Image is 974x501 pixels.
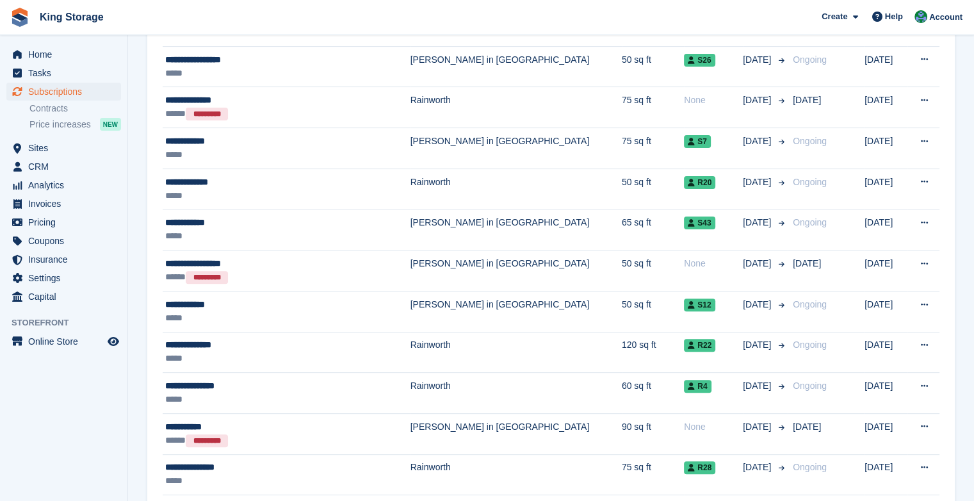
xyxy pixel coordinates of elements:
[10,8,29,27] img: stora-icon-8386f47178a22dfd0bd8f6a31ec36ba5ce8667c1dd55bd0f319d3a0aa187defe.svg
[743,176,774,189] span: [DATE]
[864,87,907,128] td: [DATE]
[864,168,907,209] td: [DATE]
[622,46,684,87] td: 50 sq ft
[410,209,622,250] td: [PERSON_NAME] in [GEOGRAPHIC_DATA]
[743,53,774,67] span: [DATE]
[410,128,622,169] td: [PERSON_NAME] in [GEOGRAPHIC_DATA]
[12,316,127,329] span: Storefront
[929,11,962,24] span: Account
[793,217,827,227] span: Ongoing
[743,420,774,434] span: [DATE]
[622,87,684,128] td: 75 sq ft
[410,46,622,87] td: [PERSON_NAME] in [GEOGRAPHIC_DATA]
[793,258,821,268] span: [DATE]
[622,128,684,169] td: 75 sq ft
[793,462,827,472] span: Ongoing
[793,340,827,350] span: Ongoing
[28,176,105,194] span: Analytics
[410,332,622,373] td: Rainworth
[6,176,121,194] a: menu
[793,54,827,65] span: Ongoing
[622,413,684,454] td: 90 sq ft
[622,373,684,414] td: 60 sq ft
[793,422,821,432] span: [DATE]
[28,232,105,250] span: Coupons
[29,103,121,115] a: Contracts
[6,250,121,268] a: menu
[410,291,622,332] td: [PERSON_NAME] in [GEOGRAPHIC_DATA]
[793,299,827,309] span: Ongoing
[622,209,684,250] td: 65 sq ft
[864,46,907,87] td: [DATE]
[410,168,622,209] td: Rainworth
[28,45,105,63] span: Home
[100,118,121,131] div: NEW
[410,413,622,454] td: [PERSON_NAME] in [GEOGRAPHIC_DATA]
[743,338,774,352] span: [DATE]
[28,333,105,350] span: Online Store
[684,54,715,67] span: S26
[6,139,121,157] a: menu
[29,117,121,131] a: Price increases NEW
[410,373,622,414] td: Rainworth
[29,119,91,131] span: Price increases
[6,288,121,306] a: menu
[28,83,105,101] span: Subscriptions
[622,291,684,332] td: 50 sq ft
[743,461,774,474] span: [DATE]
[6,232,121,250] a: menu
[684,94,743,107] div: None
[6,64,121,82] a: menu
[684,299,715,311] span: S12
[864,454,907,495] td: [DATE]
[684,135,711,148] span: S7
[6,269,121,287] a: menu
[28,158,105,176] span: CRM
[684,257,743,270] div: None
[28,269,105,287] span: Settings
[410,454,622,495] td: Rainworth
[822,10,847,23] span: Create
[28,139,105,157] span: Sites
[6,158,121,176] a: menu
[864,373,907,414] td: [DATE]
[864,291,907,332] td: [DATE]
[684,380,711,393] span: R4
[28,250,105,268] span: Insurance
[622,454,684,495] td: 75 sq ft
[684,339,715,352] span: R22
[743,379,774,393] span: [DATE]
[28,195,105,213] span: Invoices
[864,209,907,250] td: [DATE]
[743,135,774,148] span: [DATE]
[864,128,907,169] td: [DATE]
[6,45,121,63] a: menu
[28,64,105,82] span: Tasks
[410,250,622,292] td: [PERSON_NAME] in [GEOGRAPHIC_DATA]
[106,334,121,349] a: Preview store
[885,10,903,23] span: Help
[793,136,827,146] span: Ongoing
[864,250,907,292] td: [DATE]
[684,461,715,474] span: R28
[622,332,684,373] td: 120 sq ft
[6,213,121,231] a: menu
[743,94,774,107] span: [DATE]
[684,176,715,189] span: R20
[684,420,743,434] div: None
[743,257,774,270] span: [DATE]
[793,177,827,187] span: Ongoing
[864,332,907,373] td: [DATE]
[914,10,927,23] img: John King
[622,250,684,292] td: 50 sq ft
[622,168,684,209] td: 50 sq ft
[6,83,121,101] a: menu
[410,87,622,128] td: Rainworth
[793,381,827,391] span: Ongoing
[28,288,105,306] span: Capital
[743,216,774,229] span: [DATE]
[793,95,821,105] span: [DATE]
[864,413,907,454] td: [DATE]
[28,213,105,231] span: Pricing
[6,195,121,213] a: menu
